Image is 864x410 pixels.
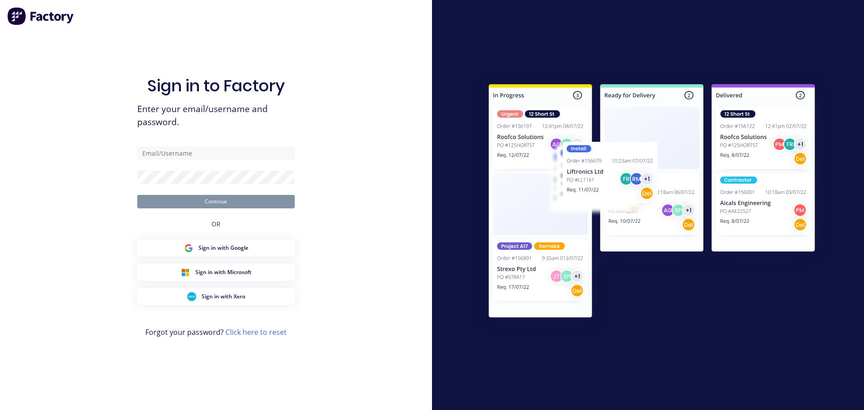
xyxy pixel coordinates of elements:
[198,244,248,252] span: Sign in with Google
[469,66,835,339] img: Sign in
[211,208,220,239] div: OR
[137,239,295,257] button: Google Sign inSign in with Google
[137,146,295,160] input: Email/Username
[147,76,285,95] h1: Sign in to Factory
[137,103,295,129] span: Enter your email/username and password.
[181,268,190,277] img: Microsoft Sign in
[202,293,245,301] span: Sign in with Xero
[7,7,75,25] img: Factory
[137,264,295,281] button: Microsoft Sign inSign in with Microsoft
[184,243,193,252] img: Google Sign in
[187,292,196,301] img: Xero Sign in
[145,327,287,338] span: Forgot your password?
[137,195,295,208] button: Continue
[225,327,287,337] a: Click here to reset
[195,268,252,276] span: Sign in with Microsoft
[137,288,295,305] button: Xero Sign inSign in with Xero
